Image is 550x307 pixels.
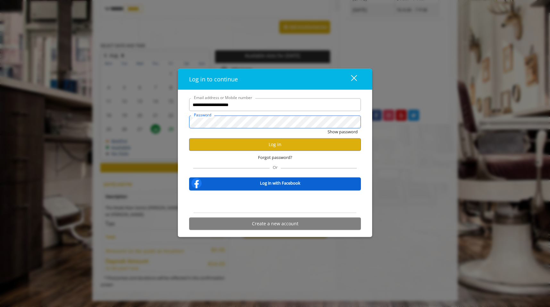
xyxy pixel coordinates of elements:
[270,164,281,170] span: Or
[191,112,214,118] label: Password
[190,177,203,189] img: facebook-logo
[189,138,361,151] button: Log in
[258,154,292,161] span: Forgot password?
[189,75,238,83] span: Log in to continue
[243,195,308,209] iframe: Sign in with Google Button
[189,98,361,111] input: Email address or Mobile number
[260,180,300,187] b: Log in with Facebook
[344,74,356,84] div: close dialog
[189,116,361,129] input: Password
[189,217,361,230] button: Create a new account
[339,73,361,86] button: close dialog
[191,95,255,101] label: Email address or Mobile number
[328,129,358,135] button: Show password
